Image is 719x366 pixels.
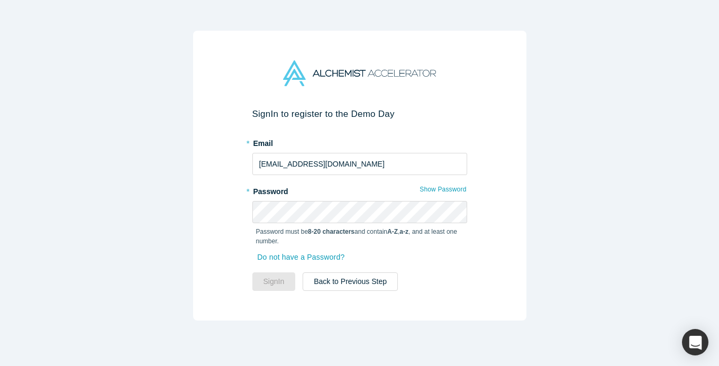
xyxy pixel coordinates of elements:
button: Back to Previous Step [303,272,398,291]
label: Password [252,182,467,197]
strong: A-Z [387,228,398,235]
h2: Sign In to register to the Demo Day [252,108,467,120]
img: Alchemist Accelerator Logo [283,60,435,86]
strong: a-z [399,228,408,235]
button: SignIn [252,272,296,291]
p: Password must be and contain , , and at least one number. [256,227,463,246]
strong: 8-20 characters [308,228,354,235]
label: Email [252,134,467,149]
a: Do not have a Password? [256,248,356,267]
button: Show Password [419,182,467,196]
